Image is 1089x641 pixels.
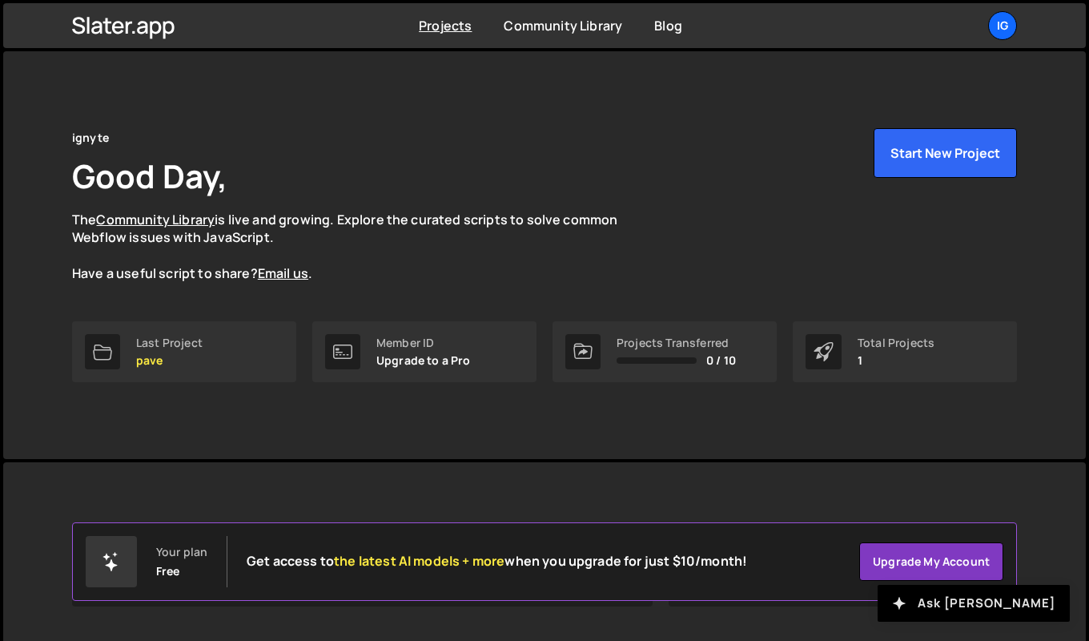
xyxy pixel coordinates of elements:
[874,128,1017,178] button: Start New Project
[858,354,934,367] p: 1
[504,17,622,34] a: Community Library
[72,211,649,283] p: The is live and growing. Explore the curated scripts to solve common Webflow issues with JavaScri...
[72,128,109,147] div: ignyte
[136,354,203,367] p: pave
[96,211,215,228] a: Community Library
[247,554,747,569] h2: Get access to when you upgrade for just $10/month!
[376,354,471,367] p: Upgrade to a Pro
[878,585,1070,622] button: Ask [PERSON_NAME]
[617,337,736,349] div: Projects Transferred
[419,17,472,34] a: Projects
[136,337,203,349] div: Last Project
[335,552,505,570] span: the latest AI models + more
[156,546,207,558] div: Your plan
[654,17,682,34] a: Blog
[72,321,296,382] a: Last Project pave
[988,11,1017,40] a: ig
[156,565,180,578] div: Free
[859,542,1003,581] a: Upgrade my account
[858,337,934,349] div: Total Projects
[72,154,227,198] h1: Good Day,
[706,354,736,367] span: 0 / 10
[376,337,471,349] div: Member ID
[258,264,308,282] a: Email us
